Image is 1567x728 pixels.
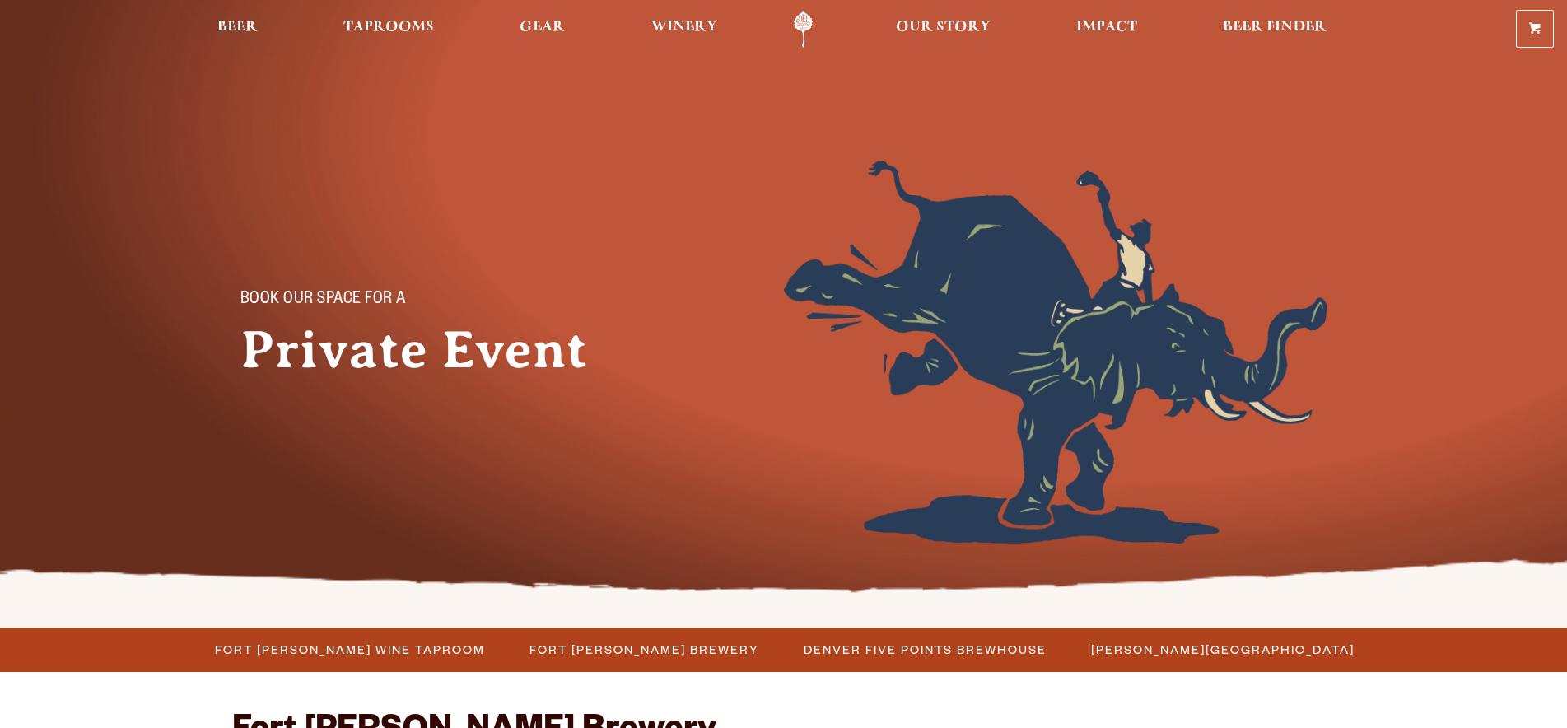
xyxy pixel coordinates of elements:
span: Winery [651,21,717,34]
span: Fort [PERSON_NAME] Wine Taproom [215,637,485,661]
a: Beer [207,11,268,48]
span: Impact [1076,21,1137,34]
a: Beer Finder [1212,11,1337,48]
span: Taprooms [343,21,434,34]
span: Beer Finder [1223,21,1327,34]
a: Fort [PERSON_NAME] Brewery [520,637,767,661]
span: [PERSON_NAME][GEOGRAPHIC_DATA] [1091,637,1355,661]
a: Impact [1066,11,1148,48]
a: Fort [PERSON_NAME] Wine Taproom [205,637,493,661]
span: Gear [520,21,565,34]
a: Denver Five Points Brewhouse [794,637,1055,661]
img: Foreground404 [784,161,1327,544]
span: Fort [PERSON_NAME] Brewery [529,637,759,661]
span: Denver Five Points Brewhouse [804,637,1047,661]
a: Odell Home [772,11,834,48]
span: Our Story [896,21,991,34]
a: Winery [641,11,728,48]
h1: Private Event [240,320,636,380]
a: Our Story [885,11,1001,48]
a: Gear [509,11,576,48]
p: Book Our Space for a [240,291,603,310]
span: Beer [217,21,258,34]
a: [PERSON_NAME][GEOGRAPHIC_DATA] [1081,637,1363,661]
a: Taprooms [333,11,445,48]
